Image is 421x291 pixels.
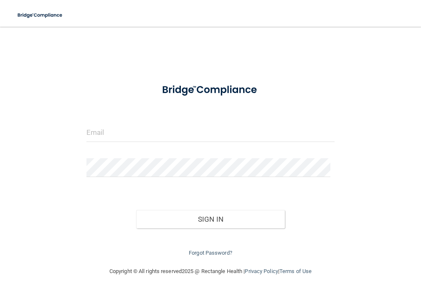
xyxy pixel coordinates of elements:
img: bridge_compliance_login_screen.278c3ca4.svg [13,7,68,24]
iframe: Drift Widget Chat Controller [276,232,411,265]
a: Forgot Password? [189,250,232,256]
button: Sign In [136,210,285,228]
input: Email [86,123,335,142]
img: bridge_compliance_login_screen.278c3ca4.svg [152,77,269,103]
a: Terms of Use [279,268,312,274]
div: Copyright © All rights reserved 2025 @ Rectangle Health | | [58,258,363,285]
a: Privacy Policy [245,268,278,274]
